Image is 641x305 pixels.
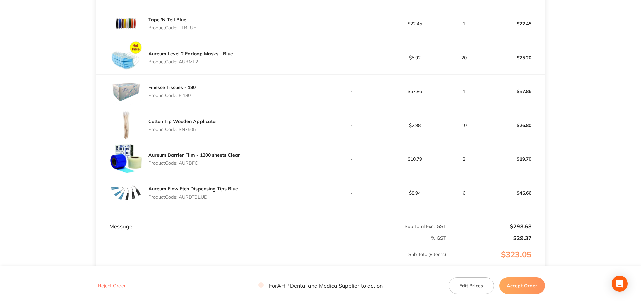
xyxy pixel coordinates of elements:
[258,283,383,289] p: For AHP Dental and Medical Supplier to action
[321,123,383,128] p: -
[612,276,628,292] div: Open Intercom Messenger
[109,108,143,142] img: NHVwd3BnMw
[447,190,482,196] p: 6
[447,223,532,229] p: $293.68
[482,151,545,167] p: $19.70
[499,277,545,294] button: Accept Order
[384,55,446,60] p: $5.92
[96,283,128,289] button: Reject Order
[384,156,446,162] p: $10.79
[109,41,143,74] img: cnk4dXhoYw
[321,55,383,60] p: -
[148,118,217,124] a: Cotton Tip Wooden Applicator
[447,123,482,128] p: 10
[109,7,143,41] img: NnkzcTB2Zg
[482,16,545,32] p: $22.45
[321,89,383,94] p: -
[148,127,217,132] p: Product Code: SN7505
[384,123,446,128] p: $2.98
[109,142,143,176] img: bDBvbWdlbA
[447,250,545,273] p: $323.05
[384,21,446,26] p: $22.45
[384,190,446,196] p: $8.94
[148,160,240,166] p: Product Code: AURBFC
[109,75,143,108] img: Z2Y4ZDQzag
[148,59,233,64] p: Product Code: AURML2
[321,156,383,162] p: -
[482,50,545,66] p: $75.20
[148,51,233,57] a: Aureum Level 2 Earloop Masks - Blue
[482,185,545,201] p: $45.66
[482,117,545,133] p: $26.80
[148,25,196,30] p: Product Code: TTBLUE
[447,156,482,162] p: 2
[447,235,532,241] p: $29.37
[96,210,320,230] td: Message: -
[321,190,383,196] p: -
[148,93,196,98] p: Product Code: FI180
[148,194,238,200] p: Product Code: AURDTBLUE
[447,89,482,94] p: 1
[148,17,186,23] a: Tape 'N Tell Blue
[109,176,143,210] img: b3EwYWtncQ
[321,224,446,229] p: Sub Total Excl. GST
[384,89,446,94] p: $57.86
[96,235,446,241] p: % GST
[447,21,482,26] p: 1
[449,277,494,294] button: Edit Prices
[96,252,446,271] p: Sub Total ( 8 Items)
[321,21,383,26] p: -
[148,152,240,158] a: Aureum Barrier Film - 1200 sheets Clear
[447,55,482,60] p: 20
[482,83,545,99] p: $57.86
[148,186,238,192] a: Aureum Flow Etch Dispensing Tips Blue
[148,84,196,90] a: Finesse Tissues - 180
